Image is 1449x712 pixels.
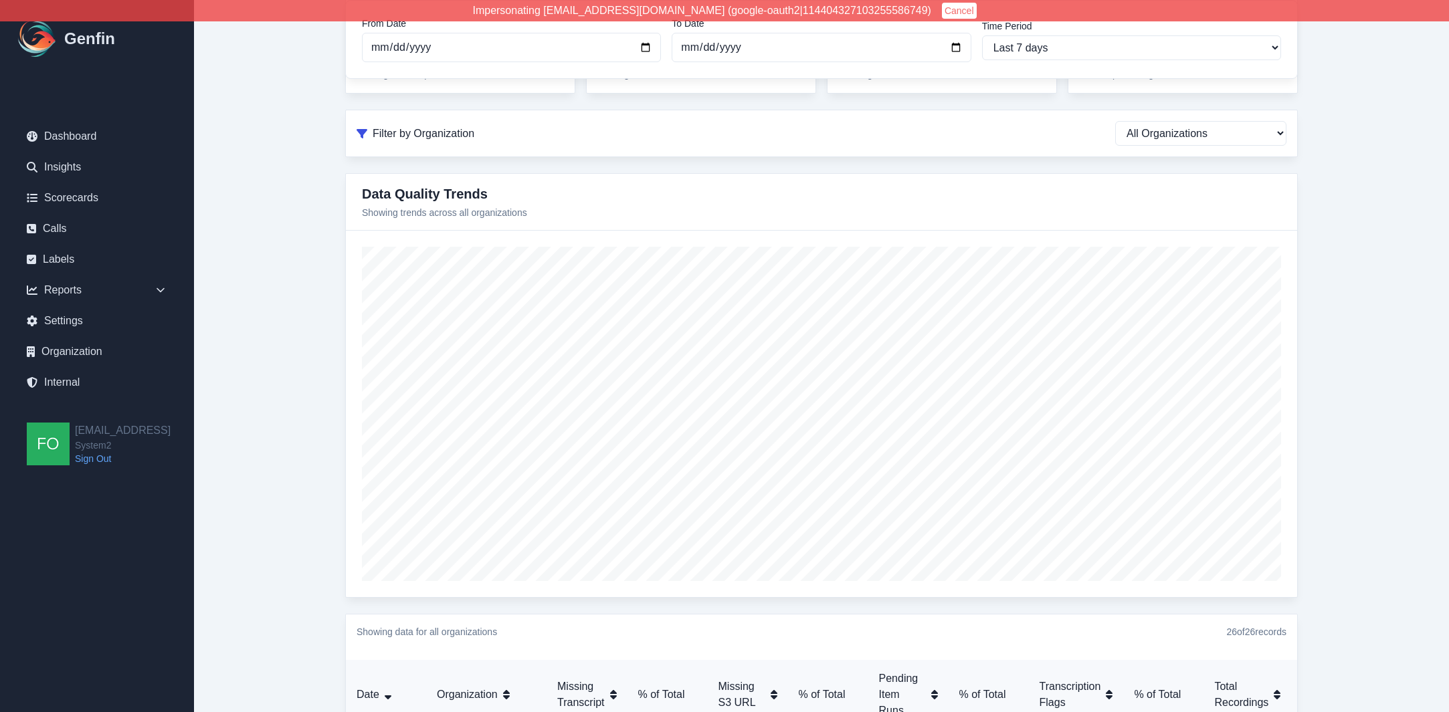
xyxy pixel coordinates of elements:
[942,3,977,19] button: Cancel
[16,154,178,181] a: Insights
[16,215,178,242] a: Calls
[357,687,415,703] div: Date
[362,185,527,203] h3: Data Quality Trends
[27,423,70,465] img: founders@genfin.ai
[16,369,178,396] a: Internal
[362,17,661,30] label: From Date
[437,687,536,703] div: Organization
[75,452,171,465] a: Sign Out
[75,423,171,439] h2: [EMAIL_ADDRESS]
[373,126,474,142] span: Filter by Organization
[1040,679,1113,711] div: Transcription Flags
[16,123,178,150] a: Dashboard
[16,277,178,304] div: Reports
[557,679,617,711] div: Missing Transcript
[16,338,178,365] a: Organization
[718,679,777,711] div: Missing S3 URL
[64,28,115,49] h1: Genfin
[1214,679,1280,711] div: Total Recordings
[16,17,59,60] img: Logo
[75,439,171,452] span: System2
[357,625,497,638] div: Showing data for all organizations
[16,185,178,211] a: Scorecards
[16,308,178,334] a: Settings
[16,246,178,273] a: Labels
[672,17,971,30] label: To Date
[362,206,527,219] p: Showing trends across all organizations
[982,19,1281,33] label: Time Period
[1226,625,1286,638] div: 26 of 26 records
